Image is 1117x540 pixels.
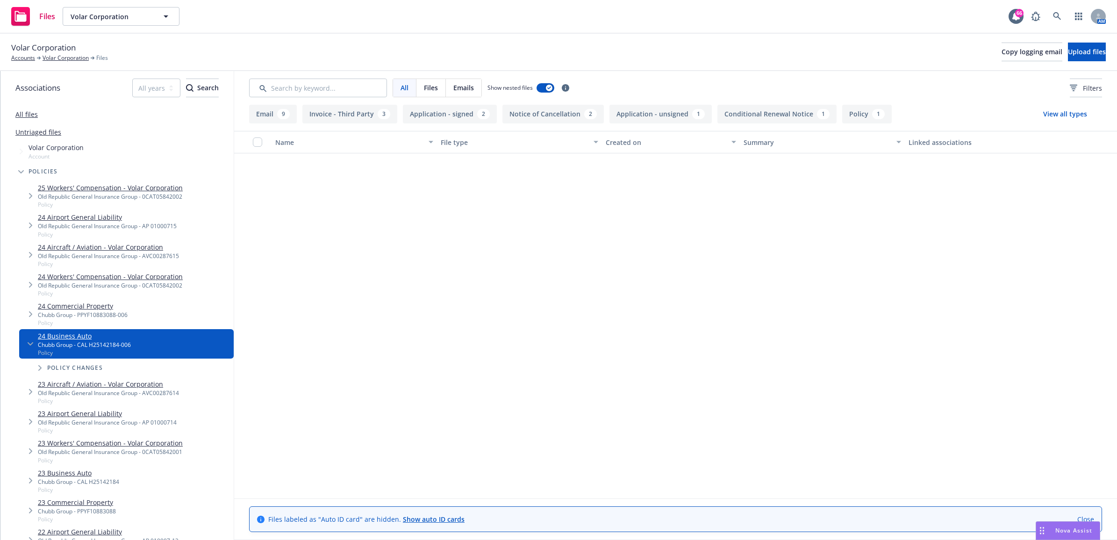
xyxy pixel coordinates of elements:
div: Old Republic General Insurance Group - AP 01000715 [38,222,177,230]
a: 23 Workers' Compensation - Volar Corporation [38,438,183,448]
div: Summary [744,137,891,147]
span: Account [29,152,84,160]
span: Policy [38,201,183,209]
a: Volar Corporation [43,54,89,62]
a: Switch app [1069,7,1088,26]
span: Files [96,54,108,62]
a: 24 Workers' Compensation - Volar Corporation [38,272,183,281]
span: Emails [453,83,474,93]
div: Chubb Group - CAL H25142184 [38,478,119,486]
div: Old Republic General Insurance Group - 0CAT05842001 [38,448,183,456]
a: 23 Business Auto [38,468,119,478]
span: Nova Assist [1055,526,1092,534]
span: Volar Corporation [11,42,76,54]
span: Policy [38,230,177,238]
input: Select all [253,137,262,147]
div: 2 [584,109,597,119]
span: Policy [38,260,179,268]
a: 24 Business Auto [38,331,131,341]
button: Upload files [1068,43,1106,61]
span: Policy changes [47,365,103,371]
span: Policy [38,397,179,405]
span: Policy [38,515,116,523]
button: Copy logging email [1002,43,1062,61]
span: Filters [1070,83,1102,93]
a: Search [1048,7,1067,26]
div: Linked associations [909,137,1067,147]
span: Policy [38,289,183,297]
a: Close [1077,514,1094,524]
a: 22 Airport General Liability [38,527,179,537]
a: 24 Aircraft / Aviation - Volar Corporation [38,242,179,252]
span: Volar Corporation [29,143,84,152]
a: 24 Airport General Liability [38,212,177,222]
a: Untriaged files [15,127,61,137]
button: SearchSearch [186,79,219,97]
span: Show nested files [487,84,533,92]
span: Policy [38,349,131,357]
div: 2 [477,109,490,119]
span: Volar Corporation [71,12,151,22]
button: Summary [740,131,905,153]
div: Old Republic General Insurance Group - AP 01000714 [38,418,177,426]
div: Chubb Group - PPYF10883088-006 [38,311,128,319]
a: Accounts [11,54,35,62]
a: Files [7,3,59,29]
button: Email [249,105,297,123]
a: 23 Commercial Property [38,497,116,507]
button: Filters [1070,79,1102,97]
button: Volar Corporation [63,7,179,26]
div: 9 [277,109,290,119]
span: Files [424,83,438,93]
button: Conditional Renewal Notice [717,105,837,123]
span: Policy [38,486,119,494]
span: Policy [38,456,183,464]
span: Policy [38,319,128,327]
span: Files [39,13,55,20]
a: Report a Bug [1026,7,1045,26]
button: Notice of Cancellation [502,105,604,123]
a: Show auto ID cards [403,515,465,524]
div: Old Republic General Insurance Group - 0CAT05842002 [38,193,183,201]
a: 23 Aircraft / Aviation - Volar Corporation [38,379,179,389]
div: File type [441,137,588,147]
div: Old Republic General Insurance Group - 0CAT05842002 [38,281,183,289]
span: Files labeled as "Auto ID card" are hidden. [268,514,465,524]
span: Policies [29,169,58,174]
div: 1 [817,109,830,119]
span: Upload files [1068,47,1106,56]
input: Search by keyword... [249,79,387,97]
button: Application - signed [403,105,497,123]
div: Chubb Group - CAL H25142184-006 [38,341,131,349]
button: Policy [842,105,892,123]
button: Name [272,131,437,153]
button: View all types [1028,105,1102,123]
div: 66 [1015,9,1024,17]
div: Drag to move [1036,522,1048,540]
svg: Search [186,84,193,92]
div: 1 [692,109,705,119]
span: Associations [15,82,60,94]
div: Search [186,79,219,97]
button: Application - unsigned [609,105,712,123]
button: Linked associations [905,131,1070,153]
a: 24 Commercial Property [38,301,128,311]
button: Invoice - Third Party [302,105,397,123]
button: Nova Assist [1036,521,1100,540]
span: All [401,83,408,93]
span: Policy [38,426,177,434]
button: Created on [602,131,740,153]
div: Created on [606,137,726,147]
span: Copy logging email [1002,47,1062,56]
div: 1 [872,109,885,119]
a: 23 Airport General Liability [38,409,177,418]
button: File type [437,131,602,153]
a: All files [15,110,38,119]
span: Filters [1083,83,1102,93]
div: Old Republic General Insurance Group - AVC00287615 [38,252,179,260]
div: Chubb Group - PPYF10883088 [38,507,116,515]
div: Name [275,137,423,147]
div: Old Republic General Insurance Group - AVC00287614 [38,389,179,397]
a: 25 Workers' Compensation - Volar Corporation [38,183,183,193]
div: 3 [378,109,390,119]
